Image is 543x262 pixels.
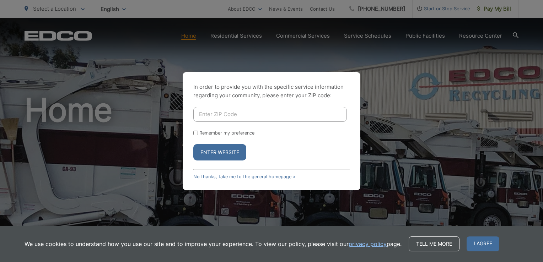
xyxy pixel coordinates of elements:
label: Remember my preference [199,130,254,136]
p: We use cookies to understand how you use our site and to improve your experience. To view our pol... [25,240,402,248]
span: I agree [467,236,499,251]
input: Enter ZIP Code [193,107,347,122]
a: Tell me more [409,236,459,251]
p: In order to provide you with the specific service information regarding your community, please en... [193,83,350,100]
button: Enter Website [193,144,246,160]
a: No thanks, take me to the general homepage > [193,174,296,179]
a: privacy policy [349,240,387,248]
